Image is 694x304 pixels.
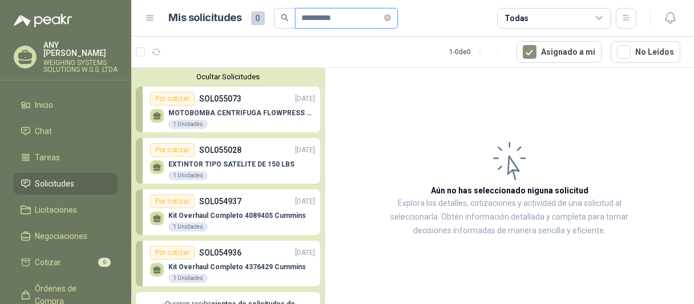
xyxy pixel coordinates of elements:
span: 6 [98,258,111,267]
p: ANY [PERSON_NAME] [43,41,118,57]
div: 1 Unidades [168,222,208,232]
img: Logo peakr [14,14,72,27]
p: SOL055073 [199,92,241,105]
div: Por cotizar [150,194,195,208]
a: Licitaciones [14,199,118,221]
div: Todas [505,12,528,25]
button: Asignado a mi [517,41,602,63]
div: Por cotizar [150,92,195,106]
p: Explora los detalles, cotizaciones y actividad de una solicitud al seleccionarla. Obtén informaci... [382,197,637,238]
a: Negociaciones [14,225,118,247]
div: 1 Unidades [168,120,208,129]
a: Chat [14,120,118,142]
p: [DATE] [295,94,315,104]
span: Tareas [35,151,60,164]
div: 1 Unidades [168,171,208,180]
p: EXTINTOR TIPO SATELITE DE 150 LBS [168,160,294,168]
p: SOL054937 [199,195,241,208]
a: Inicio [14,94,118,116]
a: Por cotizarSOL054937[DATE] Kit Overhaul Completo 4089405 Cummins1 Unidades [136,189,320,235]
span: Licitaciones [35,204,78,216]
span: Cotizar [35,256,62,269]
span: close-circle [384,14,391,21]
p: [DATE] [295,196,315,207]
p: SOL055028 [199,144,241,156]
button: Ocultar Solicitudes [136,72,320,81]
span: close-circle [384,13,391,23]
span: 0 [251,11,265,25]
span: Inicio [35,99,54,111]
a: Por cotizarSOL055073[DATE] MOTOBOMBA CENTRIFUGA FLOWPRESS 1.5HP-2201 Unidades [136,87,320,132]
a: Solicitudes [14,173,118,194]
div: Por cotizar [150,143,195,157]
p: Kit Overhaul Completo 4376429 Cummins [168,263,306,271]
a: Cotizar6 [14,252,118,273]
p: [DATE] [295,145,315,156]
p: Kit Overhaul Completo 4089405 Cummins [168,212,306,220]
a: Tareas [14,147,118,168]
button: No Leídos [611,41,680,63]
p: [DATE] [295,248,315,258]
p: SOL054936 [199,246,241,259]
span: search [281,14,289,22]
span: Negociaciones [35,230,88,242]
h3: Aún no has seleccionado niguna solicitud [431,184,588,197]
span: Solicitudes [35,177,75,190]
p: MOTOBOMBA CENTRIFUGA FLOWPRESS 1.5HP-220 [168,109,315,117]
span: Chat [35,125,53,137]
a: Por cotizarSOL055028[DATE] EXTINTOR TIPO SATELITE DE 150 LBS1 Unidades [136,138,320,184]
h1: Mis solicitudes [169,10,242,26]
div: 1 Unidades [168,274,208,283]
p: WEIGHING SYSTEMS SOLUTIONS W.S.S. LTDA [43,59,118,73]
div: 1 - 0 de 0 [449,43,507,61]
a: Por cotizarSOL054936[DATE] Kit Overhaul Completo 4376429 Cummins1 Unidades [136,241,320,286]
div: Por cotizar [150,246,195,260]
